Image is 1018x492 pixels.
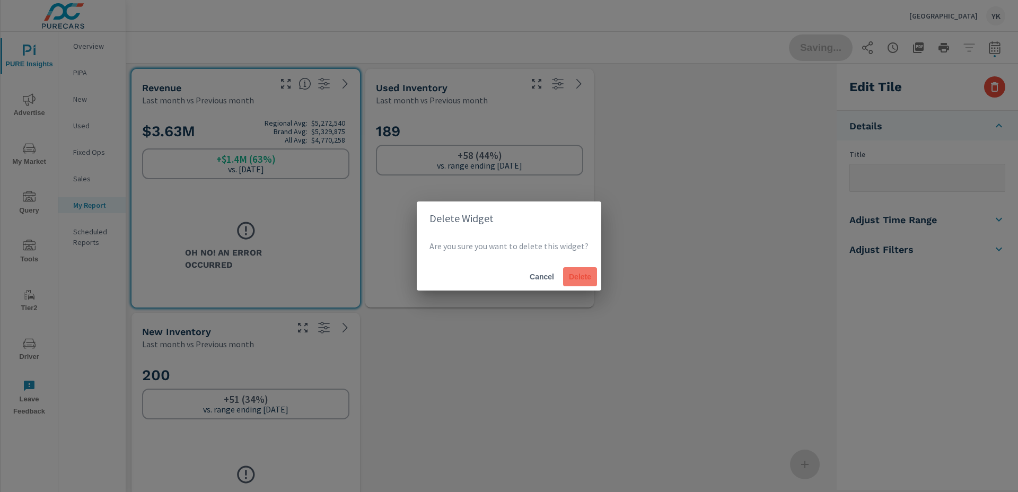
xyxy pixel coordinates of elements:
[525,267,559,286] button: Cancel
[563,267,597,286] button: Delete
[567,272,593,282] span: Delete
[429,240,589,252] p: Are you sure you want to delete this widget?
[529,272,555,282] span: Cancel
[429,210,589,227] h2: Delete Widget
